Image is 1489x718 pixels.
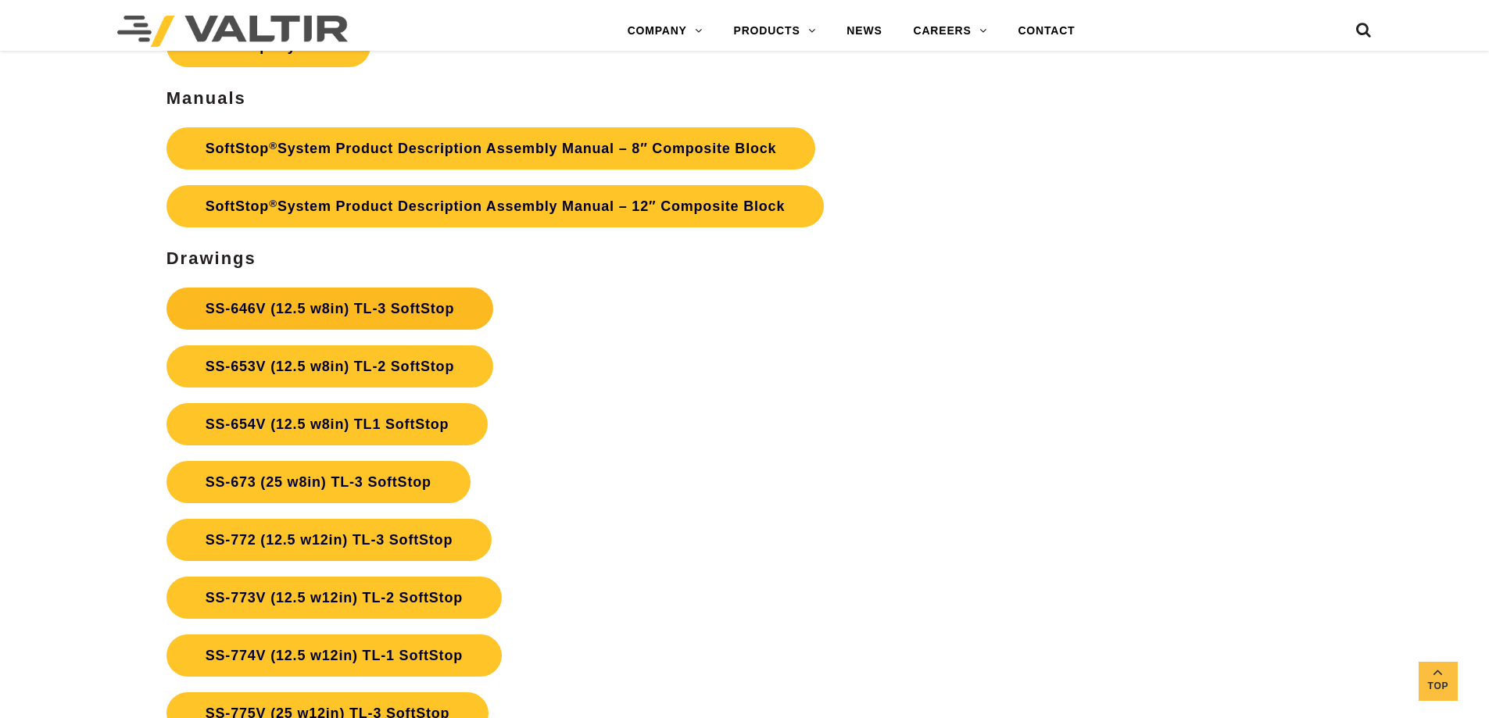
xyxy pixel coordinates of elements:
[166,577,502,619] a: SS-773V (12.5 w12in) TL-2 SoftStop
[898,16,1003,47] a: CAREERS
[166,127,816,170] a: SoftStop®System Product Description Assembly Manual – 8″ Composite Block
[166,345,493,388] a: SS-653V (12.5 w8in) TL-2 SoftStop
[166,185,824,227] a: SoftStop®System Product Description Assembly Manual – 12″ Composite Block
[831,16,897,47] a: NEWS
[166,634,502,677] a: SS-774V (12.5 w12in) TL-1 SoftStop
[1419,677,1458,695] span: Top
[166,461,471,503] a: SS-673 (25 w8in) TL-3 SoftStop
[166,288,493,330] a: SS-646V (12.5 w8in) TL-3 SoftStop
[166,403,489,445] a: SS-654V (12.5 w8in) TL1 SoftStop
[269,140,277,152] sup: ®
[117,16,348,47] img: Valtir
[166,519,492,561] a: SS-772 (12.5 w12in) TL-3 SoftStop
[1002,16,1090,47] a: CONTACT
[269,198,277,209] sup: ®
[1419,662,1458,701] a: Top
[166,248,256,268] strong: Drawings
[718,16,832,47] a: PRODUCTS
[166,88,246,108] strong: Manuals
[612,16,718,47] a: COMPANY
